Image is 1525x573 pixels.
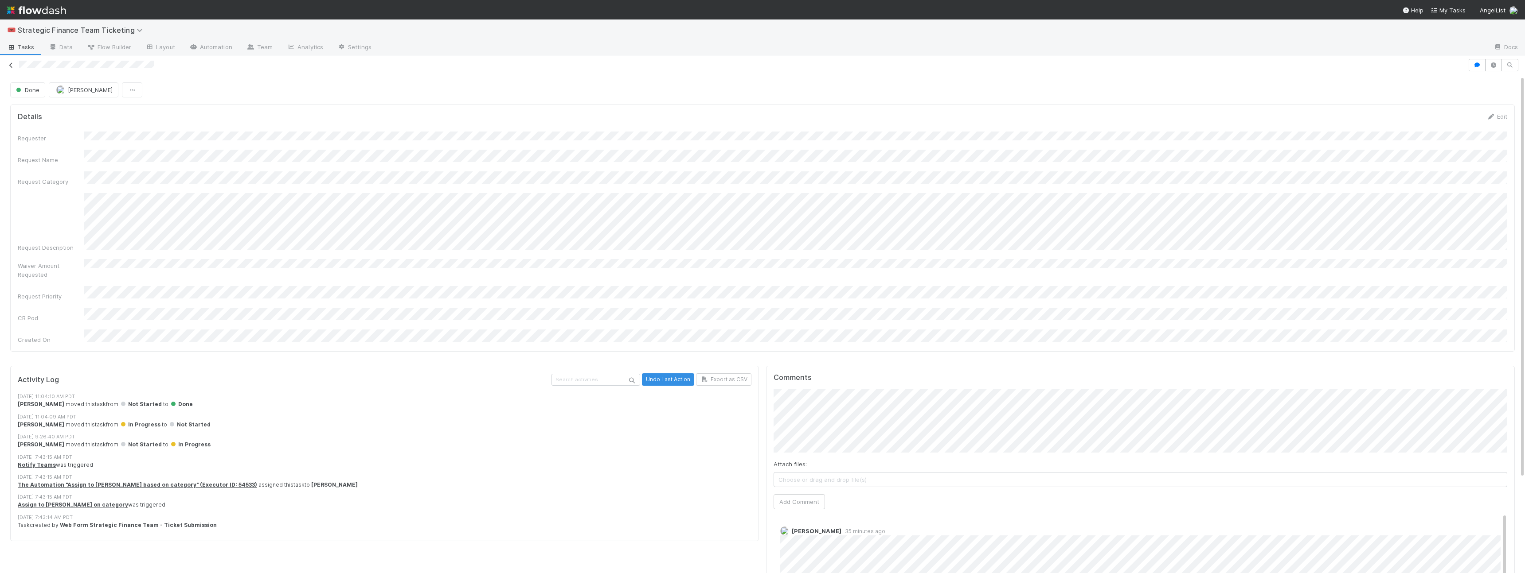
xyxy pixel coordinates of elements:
[170,401,193,407] span: Done
[1486,41,1525,55] a: Docs
[18,376,550,384] h5: Activity Log
[330,41,379,55] a: Settings
[60,522,217,528] strong: Web Form Strategic Finance Team - Ticket Submission
[7,43,35,51] span: Tasks
[18,481,257,488] a: The Automation "Assign to [PERSON_NAME] based on category" (Executor ID: 54533)
[18,521,751,529] div: Task created by
[7,26,16,34] span: 🎟️
[18,243,84,252] div: Request Description
[18,501,128,508] a: Assign to [PERSON_NAME] on category
[18,453,751,461] div: [DATE] 7:43:15 AM PDT
[18,421,751,429] div: moved this task from to
[18,441,64,448] strong: [PERSON_NAME]
[780,527,789,535] img: avatar_d2b43477-63dc-4e62-be5b-6fdd450c05a1.png
[841,528,885,534] span: 35 minutes ago
[10,82,45,97] button: Done
[18,400,751,408] div: moved this task from to
[7,3,66,18] img: logo-inverted-e16ddd16eac7371096b0.svg
[1431,7,1466,14] span: My Tasks
[1402,6,1423,15] div: Help
[1431,6,1466,15] a: My Tasks
[18,441,751,449] div: moved this task from to
[170,441,211,448] span: In Progress
[18,461,751,469] div: was triggered
[120,441,162,448] span: Not Started
[774,494,825,509] button: Add Comment
[138,41,182,55] a: Layout
[18,461,56,468] a: Notify Teams
[18,514,751,521] div: [DATE] 7:43:14 AM PDT
[1486,113,1507,120] a: Edit
[87,43,131,51] span: Flow Builder
[182,41,239,55] a: Automation
[56,85,65,94] img: avatar_aa4fbed5-f21b-48f3-8bdd-57047a9d59de.png
[18,177,84,186] div: Request Category
[774,472,1507,487] span: Choose or drag and drop file(s)
[18,112,42,121] h5: Details
[14,86,39,93] span: Done
[280,41,330,55] a: Analytics
[239,41,280,55] a: Team
[774,460,807,468] label: Attach files:
[18,292,84,301] div: Request Priority
[18,481,751,489] div: assigned this task to
[42,41,80,55] a: Data
[696,373,751,386] button: Export as CSV
[774,373,1507,382] h5: Comments
[18,261,84,279] div: Waiver Amount Requested
[1509,6,1518,15] img: avatar_aa4fbed5-f21b-48f3-8bdd-57047a9d59de.png
[18,493,751,501] div: [DATE] 7:43:15 AM PDT
[120,421,160,428] span: In Progress
[551,374,640,386] input: Search activities...
[18,26,147,35] span: Strategic Finance Team Ticketing
[1480,7,1505,14] span: AngelList
[18,393,751,400] div: [DATE] 11:04:10 AM PDT
[49,82,118,97] button: [PERSON_NAME]
[642,373,694,386] button: Undo Last Action
[18,155,84,164] div: Request Name
[311,481,358,488] strong: [PERSON_NAME]
[18,473,751,481] div: [DATE] 7:43:15 AM PDT
[18,501,751,509] div: was triggered
[80,41,138,55] a: Flow Builder
[120,401,162,407] span: Not Started
[18,401,64,407] strong: [PERSON_NAME]
[18,433,751,441] div: [DATE] 9:26:40 AM PDT
[18,413,751,421] div: [DATE] 11:04:09 AM PDT
[18,421,64,428] strong: [PERSON_NAME]
[18,134,84,143] div: Requester
[68,86,113,93] span: [PERSON_NAME]
[18,314,84,322] div: CR Pod
[18,335,84,344] div: Created On
[792,527,841,534] span: [PERSON_NAME]
[168,421,211,428] span: Not Started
